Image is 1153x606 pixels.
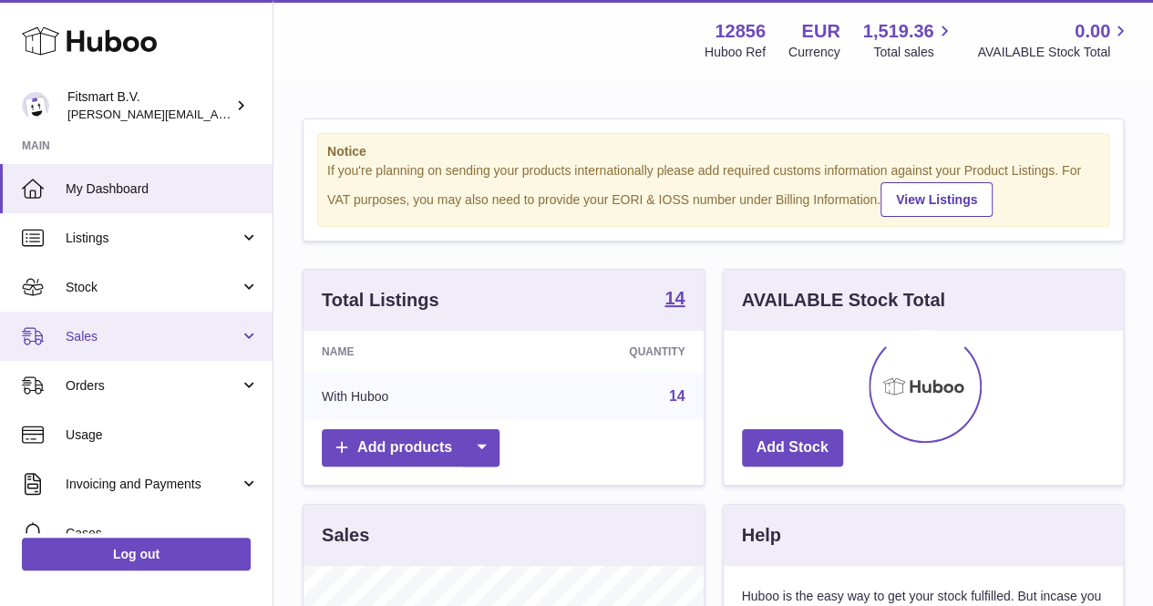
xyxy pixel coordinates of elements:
[863,19,955,61] a: 1,519.36 Total sales
[66,426,259,444] span: Usage
[742,429,843,467] a: Add Stock
[66,377,240,395] span: Orders
[66,180,259,198] span: My Dashboard
[22,538,251,570] a: Log out
[514,331,703,373] th: Quantity
[66,525,259,542] span: Cases
[715,19,766,44] strong: 12856
[67,88,232,123] div: Fitsmart B.V.
[322,288,439,313] h3: Total Listings
[67,107,365,121] span: [PERSON_NAME][EMAIL_ADDRESS][DOMAIN_NAME]
[327,143,1099,160] strong: Notice
[66,476,240,493] span: Invoicing and Payments
[66,279,240,296] span: Stock
[304,373,514,420] td: With Huboo
[327,162,1099,217] div: If you're planning on sending your products internationally please add required customs informati...
[22,92,49,119] img: jonathan@leaderoo.com
[664,289,685,307] strong: 14
[322,523,369,548] h3: Sales
[664,289,685,311] a: 14
[977,19,1131,61] a: 0.00 AVAILABLE Stock Total
[669,388,685,404] a: 14
[304,331,514,373] th: Name
[801,19,839,44] strong: EUR
[863,19,934,44] span: 1,519.36
[742,523,781,548] h3: Help
[977,44,1131,61] span: AVAILABLE Stock Total
[880,182,993,217] a: View Listings
[1075,19,1110,44] span: 0.00
[705,44,766,61] div: Huboo Ref
[742,288,945,313] h3: AVAILABLE Stock Total
[788,44,840,61] div: Currency
[66,328,240,345] span: Sales
[873,44,954,61] span: Total sales
[322,429,499,467] a: Add products
[66,230,240,247] span: Listings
